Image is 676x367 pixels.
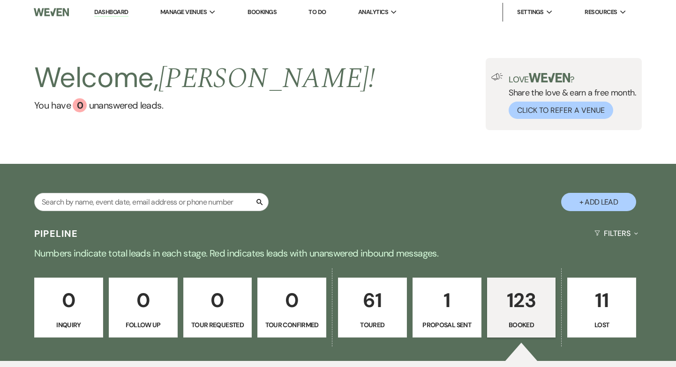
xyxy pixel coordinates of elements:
[419,285,475,316] p: 1
[517,7,544,17] span: Settings
[40,320,97,330] p: Inquiry
[493,320,550,330] p: Booked
[263,320,320,330] p: Tour Confirmed
[109,278,178,338] a: 0Follow Up
[189,320,246,330] p: Tour Requested
[248,8,277,16] a: Bookings
[413,278,481,338] a: 1Proposal Sent
[493,285,550,316] p: 123
[573,320,630,330] p: Lost
[503,73,636,119] div: Share the love & earn a free month.
[344,285,401,316] p: 61
[257,278,326,338] a: 0Tour Confirmed
[189,285,246,316] p: 0
[34,227,78,240] h3: Pipeline
[573,285,630,316] p: 11
[561,193,636,211] button: + Add Lead
[34,98,375,112] a: You have 0 unanswered leads.
[160,7,207,17] span: Manage Venues
[263,285,320,316] p: 0
[94,8,128,17] a: Dashboard
[34,278,103,338] a: 0Inquiry
[567,278,636,338] a: 11Lost
[344,320,401,330] p: Toured
[529,73,571,82] img: weven-logo-green.svg
[0,246,676,261] p: Numbers indicate total leads in each stage. Red indicates leads with unanswered inbound messages.
[73,98,87,112] div: 0
[358,7,388,17] span: Analytics
[183,278,252,338] a: 0Tour Requested
[34,193,269,211] input: Search by name, event date, email address or phone number
[509,102,613,119] button: Click to Refer a Venue
[585,7,617,17] span: Resources
[158,57,375,100] span: [PERSON_NAME] !
[115,285,172,316] p: 0
[40,285,97,316] p: 0
[491,73,503,81] img: loud-speaker-illustration.svg
[591,221,642,246] button: Filters
[115,320,172,330] p: Follow Up
[509,73,636,84] p: Love ?
[338,278,407,338] a: 61Toured
[34,2,69,22] img: Weven Logo
[487,278,556,338] a: 123Booked
[308,8,326,16] a: To Do
[419,320,475,330] p: Proposal Sent
[34,58,375,98] h2: Welcome,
